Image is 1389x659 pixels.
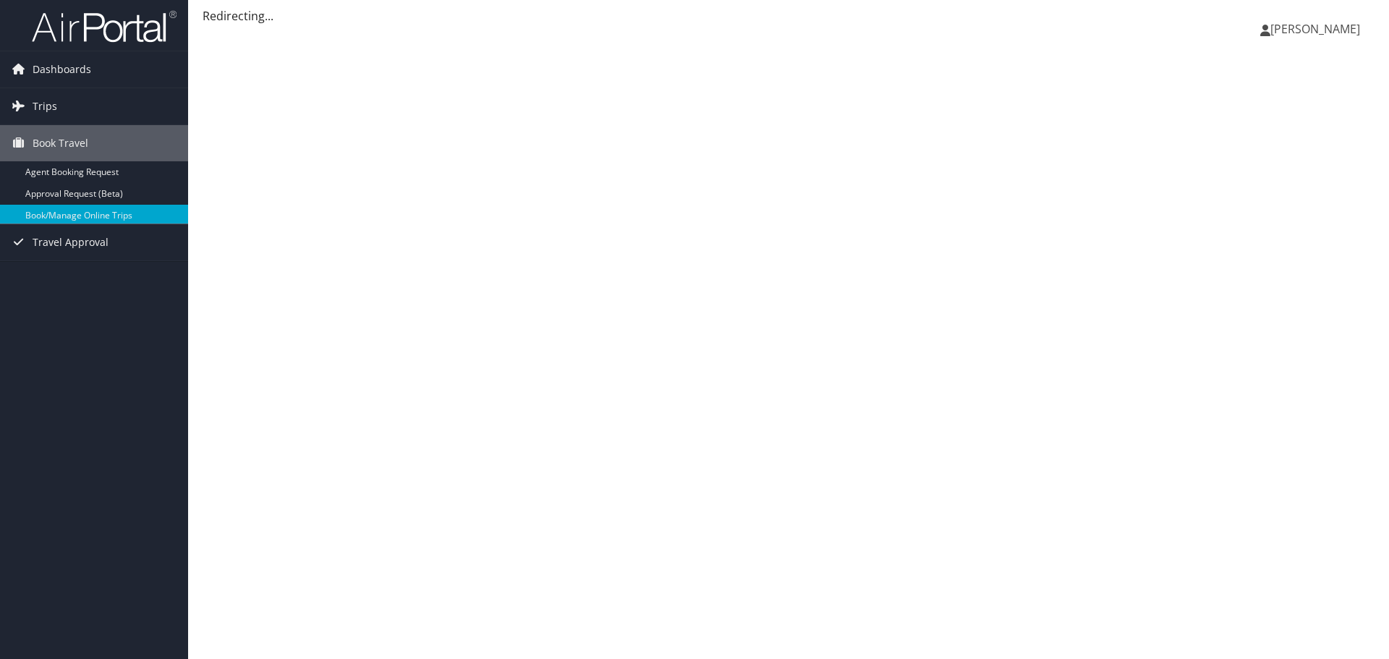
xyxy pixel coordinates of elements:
[203,7,1375,25] div: Redirecting...
[33,51,91,88] span: Dashboards
[32,9,177,43] img: airportal-logo.png
[1270,21,1360,37] span: [PERSON_NAME]
[33,224,109,260] span: Travel Approval
[1260,7,1375,51] a: [PERSON_NAME]
[33,125,88,161] span: Book Travel
[33,88,57,124] span: Trips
